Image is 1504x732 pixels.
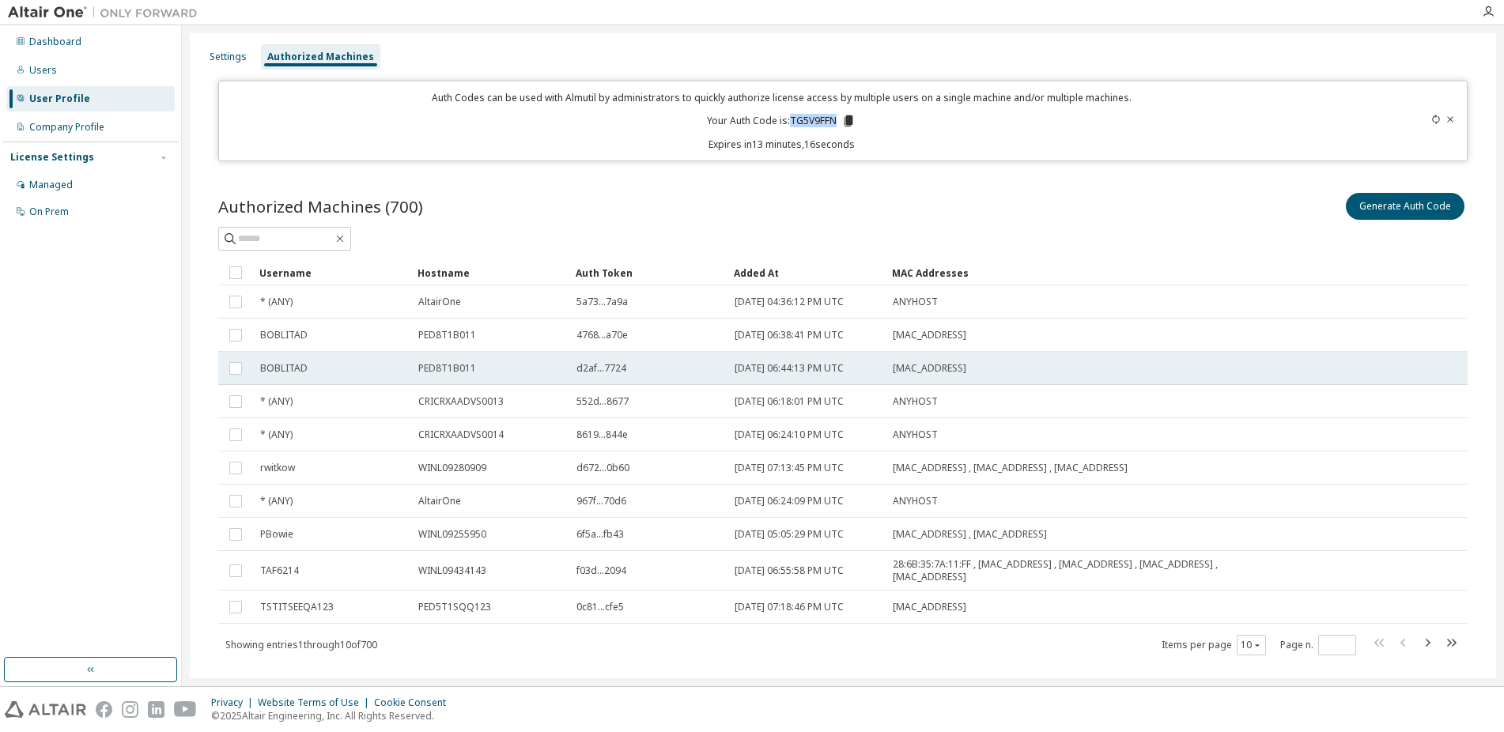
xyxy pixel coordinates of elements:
span: rwitkow [260,462,295,474]
button: Generate Auth Code [1346,193,1464,220]
p: © 2025 Altair Engineering, Inc. All Rights Reserved. [211,709,455,723]
span: ANYHOST [893,395,938,408]
img: altair_logo.svg [5,701,86,718]
span: TSTITSEEQA123 [260,601,334,613]
span: Authorized Machines (700) [218,195,423,217]
span: 8619...844e [576,428,628,441]
span: CRICRXAADVS0013 [418,395,504,408]
div: Added At [734,260,879,285]
span: 5a73...7a9a [576,296,628,308]
div: Managed [29,179,73,191]
span: CRICRXAADVS0014 [418,428,504,441]
span: [DATE] 06:18:01 PM UTC [735,395,844,408]
div: MAC Addresses [892,260,1294,285]
div: License Settings [10,151,94,164]
span: BOBLITAD [260,362,308,375]
span: d2af...7724 [576,362,626,375]
div: User Profile [29,92,90,105]
span: [DATE] 05:05:29 PM UTC [735,528,844,541]
span: Items per page [1162,635,1266,655]
span: WINL09280909 [418,462,486,474]
span: WINL09255950 [418,528,486,541]
span: * (ANY) [260,495,293,507]
span: PED5T1SQQ123 [418,601,491,613]
p: Your Auth Code is: TG5V9FFN [707,114,856,128]
span: Page n. [1280,635,1356,655]
span: Showing entries 1 through 10 of 700 [225,638,377,651]
span: 0c81...cfe5 [576,601,624,613]
span: AltairOne [418,296,461,308]
span: [DATE] 06:24:10 PM UTC [735,428,844,441]
span: [MAC_ADDRESS] [893,329,966,341]
span: PBowie [260,528,293,541]
span: AltairOne [418,495,461,507]
span: [MAC_ADDRESS] [893,362,966,375]
span: [MAC_ADDRESS] , [MAC_ADDRESS] , [MAC_ADDRESS] [893,462,1128,474]
span: f03d...2094 [576,564,626,577]
span: * (ANY) [260,428,293,441]
span: 28:6B:35:7A:11:FF , [MAC_ADDRESS] , [MAC_ADDRESS] , [MAC_ADDRESS] , [MAC_ADDRESS] [893,558,1293,583]
div: On Prem [29,206,69,218]
button: 10 [1241,639,1262,651]
div: Company Profile [29,121,104,134]
span: [DATE] 07:13:45 PM UTC [735,462,844,474]
span: d672...0b60 [576,462,629,474]
p: Auth Codes can be used with Almutil by administrators to quickly authorize license access by mult... [229,91,1334,104]
span: [DATE] 06:38:41 PM UTC [735,329,844,341]
div: Privacy [211,696,258,709]
span: ANYHOST [893,428,938,441]
span: [DATE] 06:24:09 PM UTC [735,495,844,507]
div: Cookie Consent [374,696,455,709]
span: [DATE] 04:36:12 PM UTC [735,296,844,308]
span: BOBLITAD [260,329,308,341]
div: Hostname [418,260,563,285]
span: [MAC_ADDRESS] , [MAC_ADDRESS] [893,528,1047,541]
span: 552d...8677 [576,395,629,408]
span: [DATE] 06:44:13 PM UTC [735,362,844,375]
div: Settings [210,51,247,63]
span: [DATE] 06:55:58 PM UTC [735,564,844,577]
div: Dashboard [29,36,81,48]
span: ANYHOST [893,296,938,308]
div: Authorized Machines [267,51,374,63]
span: TAF6214 [260,564,299,577]
span: WINL09434143 [418,564,486,577]
img: youtube.svg [174,701,197,718]
div: Username [259,260,405,285]
div: Auth Token [576,260,721,285]
span: 6f5a...fb43 [576,528,624,541]
img: instagram.svg [122,701,138,718]
img: Altair One [8,5,206,21]
p: Expires in 13 minutes, 16 seconds [229,138,1334,151]
img: linkedin.svg [148,701,164,718]
span: * (ANY) [260,296,293,308]
span: 4768...a70e [576,329,628,341]
span: ANYHOST [893,495,938,507]
span: * (ANY) [260,395,293,408]
span: PED8T1B011 [418,329,476,341]
img: facebook.svg [96,701,112,718]
span: 967f...70d6 [576,495,626,507]
span: PED8T1B011 [418,362,476,375]
div: Users [29,64,57,77]
div: Website Terms of Use [258,696,374,709]
span: [MAC_ADDRESS] [893,601,966,613]
span: [DATE] 07:18:46 PM UTC [735,601,844,613]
